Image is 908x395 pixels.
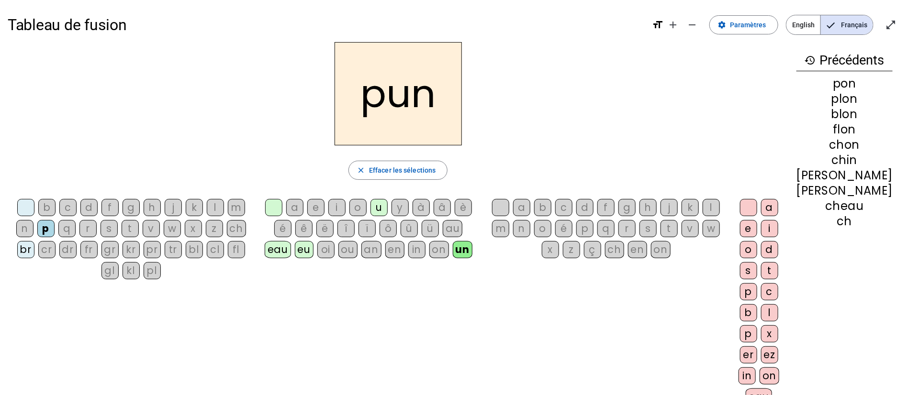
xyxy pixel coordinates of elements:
div: d [80,199,98,216]
div: b [38,199,56,216]
div: ez [761,346,778,363]
h2: pun [335,42,462,145]
div: flon [796,124,893,135]
div: br [17,241,34,258]
div: b [534,199,551,216]
div: gr [101,241,119,258]
div: z [206,220,223,237]
span: Paramètres [730,19,766,31]
div: tr [165,241,182,258]
div: a [513,199,530,216]
div: é [555,220,572,237]
div: bl [186,241,203,258]
span: Effacer les sélections [369,165,436,176]
h3: Précédents [796,50,893,71]
div: v [682,220,699,237]
div: û [401,220,418,237]
div: p [740,325,757,342]
div: d [761,241,778,258]
div: [PERSON_NAME] [796,185,893,197]
div: a [286,199,303,216]
div: ü [422,220,439,237]
div: j [165,199,182,216]
div: l [207,199,224,216]
div: t [761,262,778,279]
div: en [385,241,404,258]
div: ç [584,241,601,258]
span: English [786,15,820,34]
div: p [37,220,55,237]
div: x [542,241,559,258]
div: l [703,199,720,216]
div: y [392,199,409,216]
div: w [164,220,181,237]
div: m [492,220,509,237]
div: chin [796,154,893,166]
div: z [563,241,580,258]
div: n [16,220,34,237]
div: k [682,199,699,216]
div: cheau [796,200,893,212]
mat-icon: remove [686,19,698,31]
div: d [576,199,594,216]
div: s [740,262,757,279]
div: on [429,241,449,258]
div: m [228,199,245,216]
span: Français [821,15,873,34]
div: e [740,220,757,237]
button: Diminuer la taille de la police [683,15,702,34]
div: kr [123,241,140,258]
div: ê [295,220,313,237]
div: ô [380,220,397,237]
div: pr [144,241,161,258]
div: x [761,325,778,342]
div: i [328,199,346,216]
div: c [59,199,77,216]
div: f [597,199,615,216]
div: s [639,220,657,237]
div: gl [101,262,119,279]
div: c [555,199,572,216]
div: q [597,220,615,237]
div: î [337,220,355,237]
button: Entrer en plein écran [881,15,900,34]
div: p [740,283,757,300]
div: t [661,220,678,237]
div: o [740,241,757,258]
div: cl [207,241,224,258]
div: eu [295,241,314,258]
mat-icon: close [357,166,365,175]
div: [PERSON_NAME] [796,170,893,181]
div: ch [227,220,246,237]
div: i [761,220,778,237]
div: plon [796,93,893,105]
div: cr [38,241,56,258]
div: pl [144,262,161,279]
div: oi [317,241,335,258]
div: pon [796,78,893,89]
div: à [413,199,430,216]
div: fl [228,241,245,258]
div: ë [316,220,334,237]
div: er [740,346,757,363]
div: è [455,199,472,216]
div: in [739,367,756,384]
div: on [760,367,779,384]
div: l [761,304,778,321]
div: g [123,199,140,216]
div: en [628,241,647,258]
div: au [443,220,462,237]
div: s [101,220,118,237]
div: chon [796,139,893,151]
div: o [349,199,367,216]
div: an [361,241,381,258]
mat-icon: format_size [652,19,663,31]
button: Paramètres [709,15,778,34]
mat-button-toggle-group: Language selection [786,15,874,35]
div: x [185,220,202,237]
div: q [58,220,76,237]
mat-icon: history [805,55,816,66]
div: k [186,199,203,216]
div: h [639,199,657,216]
div: un [453,241,472,258]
